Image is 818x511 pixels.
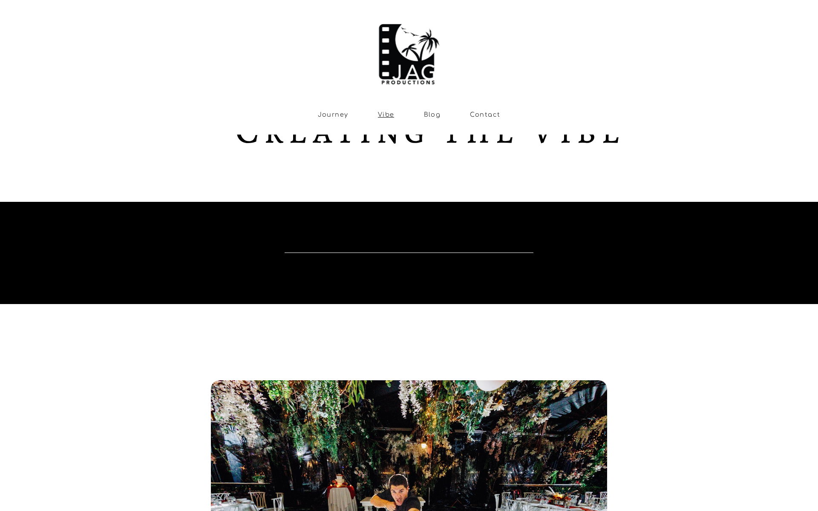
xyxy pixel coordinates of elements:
[375,16,443,87] img: NJ Wedding Videographer | JAG Productions
[235,111,625,149] h2: Creating the Vibe
[424,111,441,118] a: Blog
[318,111,349,118] a: Journey
[470,111,500,118] a: Contact
[378,111,395,118] a: Vibe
